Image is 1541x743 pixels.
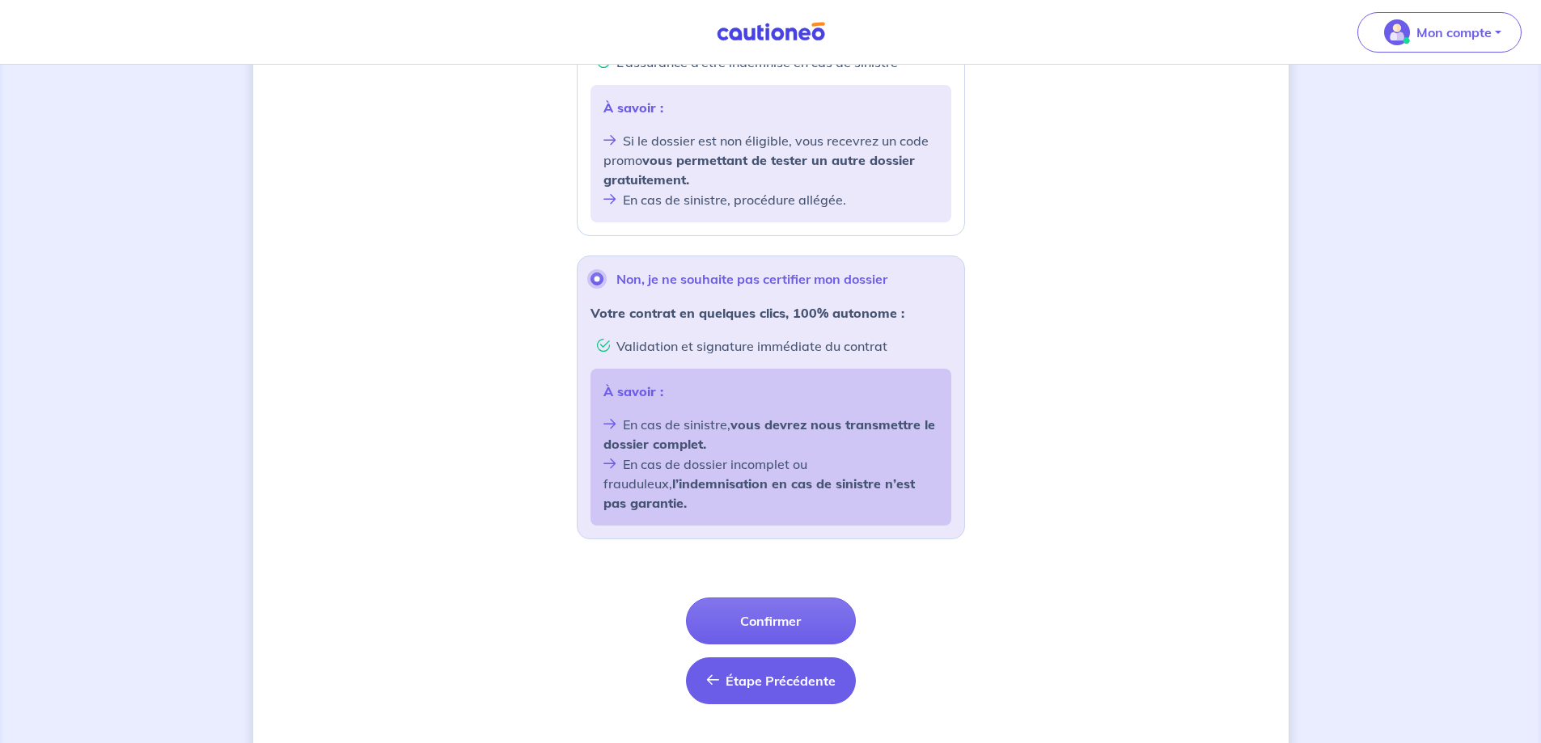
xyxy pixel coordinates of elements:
li: Si le dossier est non éligible, vous recevrez un code promo [603,130,938,189]
button: Étape Précédente [686,657,856,704]
strong: vous permettant de tester un autre dossier gratuitement. [603,152,915,188]
img: illu_account_valid_menu.svg [1384,19,1410,45]
span: Étape Précédente [726,673,836,689]
li: En cas de dossier incomplet ou frauduleux, [603,454,938,513]
strong: l’indemnisation en cas de sinistre n’est pas garantie. [603,475,915,511]
p: Non, je ne souhaite pas certifier mon dossier [616,269,887,289]
strong: vous devrez nous transmettre le dossier complet. [603,416,935,452]
p: Mon compte [1416,23,1492,42]
img: Cautioneo [710,22,832,42]
strong: À savoir : [603,383,663,399]
button: Confirmer [686,597,856,644]
li: En cas de sinistre, procédure allégée. [603,189,938,209]
strong: À savoir : [603,99,663,116]
button: illu_account_valid_menu.svgMon compte [1357,12,1522,53]
li: Validation et signature immédiate du contrat [597,336,951,356]
li: En cas de sinistre, [603,414,938,454]
strong: Votre contrat en quelques clics, 100% autonome : [591,305,904,321]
